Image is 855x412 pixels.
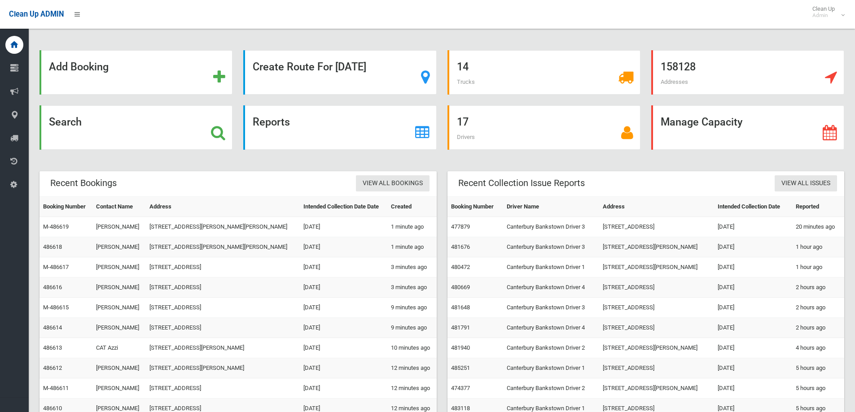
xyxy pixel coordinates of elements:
[49,116,82,128] strong: Search
[43,243,62,250] a: 486618
[92,378,146,399] td: [PERSON_NAME]
[792,318,844,338] td: 2 hours ago
[253,116,290,128] strong: Reports
[775,175,837,192] a: View All Issues
[503,378,599,399] td: Canterbury Bankstown Driver 2
[792,358,844,378] td: 5 hours ago
[599,358,714,378] td: [STREET_ADDRESS]
[661,78,688,85] span: Addresses
[599,338,714,358] td: [STREET_ADDRESS][PERSON_NAME]
[146,217,300,237] td: [STREET_ADDRESS][PERSON_NAME][PERSON_NAME]
[39,174,127,192] header: Recent Bookings
[92,197,146,217] th: Contact Name
[599,318,714,338] td: [STREET_ADDRESS]
[43,324,62,331] a: 486614
[300,298,387,318] td: [DATE]
[792,257,844,278] td: 1 hour ago
[43,405,62,412] a: 486610
[812,12,835,19] small: Admin
[451,364,470,371] a: 485251
[651,105,844,150] a: Manage Capacity
[808,5,844,19] span: Clean Up
[387,358,436,378] td: 12 minutes ago
[387,197,436,217] th: Created
[447,105,640,150] a: 17 Drivers
[387,237,436,257] td: 1 minute ago
[792,338,844,358] td: 4 hours ago
[651,50,844,95] a: 158128 Addresses
[451,324,470,331] a: 481791
[43,304,69,311] a: M-486615
[447,197,504,217] th: Booking Number
[714,318,792,338] td: [DATE]
[146,197,300,217] th: Address
[661,116,742,128] strong: Manage Capacity
[43,364,62,371] a: 486612
[661,61,696,73] strong: 158128
[9,10,64,18] span: Clean Up ADMIN
[451,264,470,270] a: 480472
[146,298,300,318] td: [STREET_ADDRESS]
[387,338,436,358] td: 10 minutes ago
[792,298,844,318] td: 2 hours ago
[503,298,599,318] td: Canterbury Bankstown Driver 3
[503,257,599,278] td: Canterbury Bankstown Driver 1
[714,378,792,399] td: [DATE]
[714,358,792,378] td: [DATE]
[503,237,599,257] td: Canterbury Bankstown Driver 3
[503,358,599,378] td: Canterbury Bankstown Driver 1
[792,278,844,298] td: 2 hours ago
[387,257,436,278] td: 3 minutes ago
[457,78,475,85] span: Trucks
[43,264,69,270] a: M-486617
[503,318,599,338] td: Canterbury Bankstown Driver 4
[451,223,470,230] a: 477879
[300,378,387,399] td: [DATE]
[457,61,469,73] strong: 14
[92,257,146,278] td: [PERSON_NAME]
[43,385,69,391] a: M-486611
[356,175,430,192] a: View All Bookings
[451,385,470,391] a: 474377
[300,217,387,237] td: [DATE]
[599,237,714,257] td: [STREET_ADDRESS][PERSON_NAME]
[92,358,146,378] td: [PERSON_NAME]
[599,257,714,278] td: [STREET_ADDRESS][PERSON_NAME]
[792,217,844,237] td: 20 minutes ago
[387,217,436,237] td: 1 minute ago
[39,50,232,95] a: Add Booking
[714,338,792,358] td: [DATE]
[387,278,436,298] td: 3 minutes ago
[599,197,714,217] th: Address
[92,298,146,318] td: [PERSON_NAME]
[146,257,300,278] td: [STREET_ADDRESS]
[300,257,387,278] td: [DATE]
[447,50,640,95] a: 14 Trucks
[792,237,844,257] td: 1 hour ago
[714,278,792,298] td: [DATE]
[43,223,69,230] a: M-486619
[387,318,436,338] td: 9 minutes ago
[92,237,146,257] td: [PERSON_NAME]
[300,338,387,358] td: [DATE]
[714,197,792,217] th: Intended Collection Date
[503,197,599,217] th: Driver Name
[714,217,792,237] td: [DATE]
[792,197,844,217] th: Reported
[146,278,300,298] td: [STREET_ADDRESS]
[599,298,714,318] td: [STREET_ADDRESS]
[599,278,714,298] td: [STREET_ADDRESS]
[599,378,714,399] td: [STREET_ADDRESS][PERSON_NAME]
[387,298,436,318] td: 9 minutes ago
[451,344,470,351] a: 481940
[243,105,436,150] a: Reports
[146,358,300,378] td: [STREET_ADDRESS][PERSON_NAME]
[39,197,92,217] th: Booking Number
[253,61,366,73] strong: Create Route For [DATE]
[457,134,475,140] span: Drivers
[300,358,387,378] td: [DATE]
[146,338,300,358] td: [STREET_ADDRESS][PERSON_NAME]
[92,278,146,298] td: [PERSON_NAME]
[503,278,599,298] td: Canterbury Bankstown Driver 4
[599,217,714,237] td: [STREET_ADDRESS]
